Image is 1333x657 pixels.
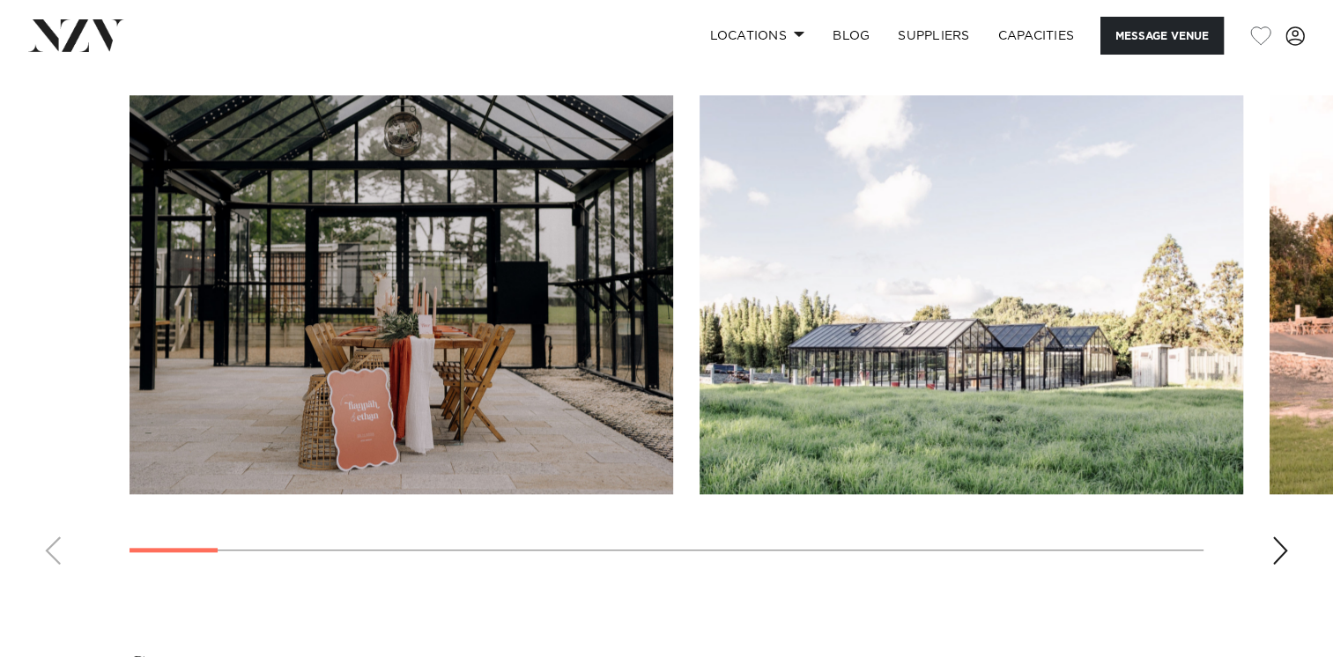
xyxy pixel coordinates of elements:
[818,17,884,55] a: BLOG
[984,17,1089,55] a: Capacities
[884,17,983,55] a: SUPPLIERS
[130,95,673,494] swiper-slide: 1 / 23
[695,17,818,55] a: Locations
[1100,17,1224,55] button: Message Venue
[28,19,124,51] img: nzv-logo.png
[700,95,1243,494] swiper-slide: 2 / 23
